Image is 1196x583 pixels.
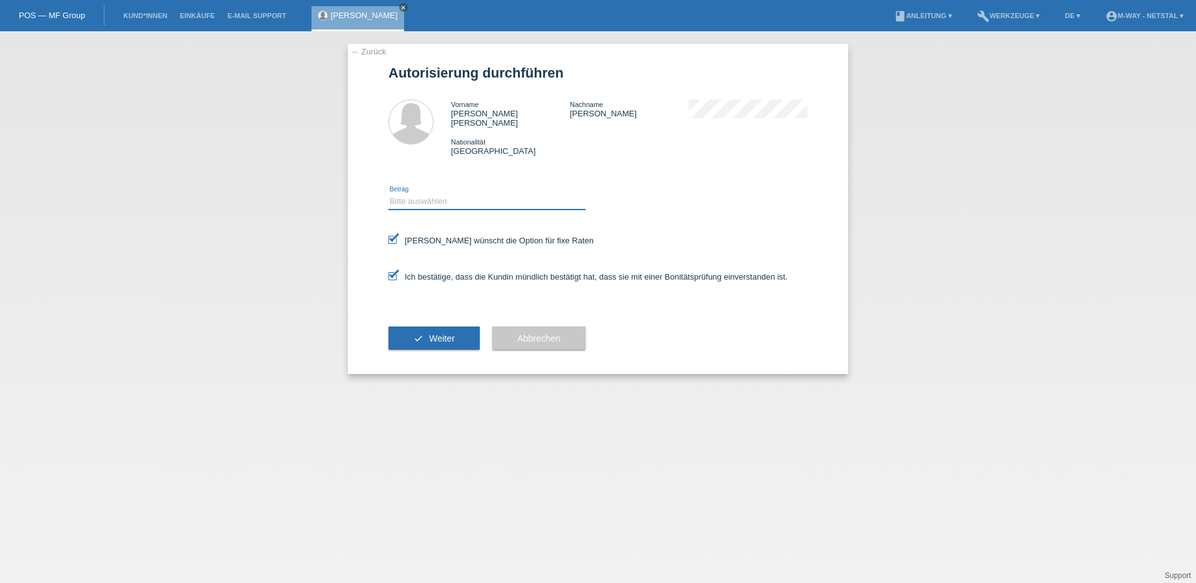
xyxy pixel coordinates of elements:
a: close [399,3,408,12]
a: Support [1165,571,1191,580]
i: build [977,10,990,23]
a: ← Zurück [351,47,386,56]
a: buildWerkzeuge ▾ [971,12,1046,19]
i: check [413,333,423,343]
a: account_circlem-way - Netstal ▾ [1099,12,1190,19]
i: book [894,10,906,23]
span: Abbrechen [517,333,560,343]
button: check Weiter [388,327,480,350]
i: account_circle [1105,10,1118,23]
div: [PERSON_NAME] [570,99,689,118]
a: [PERSON_NAME] [331,11,398,20]
button: Abbrechen [492,327,585,350]
span: Nationalität [451,138,485,146]
i: close [400,4,407,11]
a: Einkäufe [173,12,221,19]
span: Weiter [429,333,455,343]
a: Kund*innen [117,12,173,19]
label: [PERSON_NAME] wünscht die Option für fixe Raten [388,236,594,245]
span: Nachname [570,101,603,108]
a: DE ▾ [1058,12,1086,19]
div: [PERSON_NAME] [PERSON_NAME] [451,99,570,128]
div: [GEOGRAPHIC_DATA] [451,137,570,156]
a: POS — MF Group [19,11,85,20]
a: bookAnleitung ▾ [888,12,958,19]
h1: Autorisierung durchführen [388,65,808,81]
span: Vorname [451,101,479,108]
a: E-Mail Support [221,12,293,19]
label: Ich bestätige, dass die Kundin mündlich bestätigt hat, dass sie mit einer Bonitätsprüfung einvers... [388,272,788,281]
